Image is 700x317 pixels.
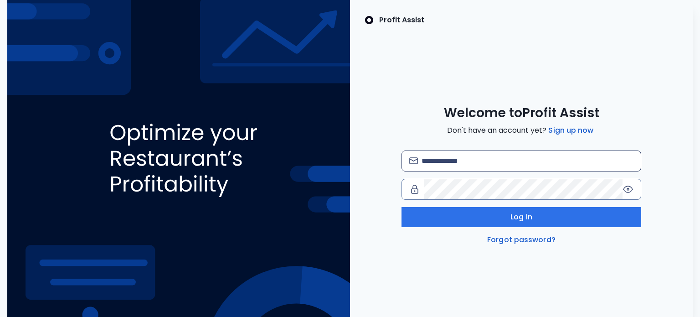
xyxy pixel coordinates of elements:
[379,15,424,26] p: Profit Assist
[401,207,642,227] button: Log in
[444,105,599,121] span: Welcome to Profit Assist
[546,125,595,136] a: Sign up now
[485,234,557,245] a: Forgot password?
[409,157,418,164] img: email
[510,212,532,223] span: Log in
[365,15,374,26] img: SpotOn Logo
[447,125,595,136] span: Don't have an account yet?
